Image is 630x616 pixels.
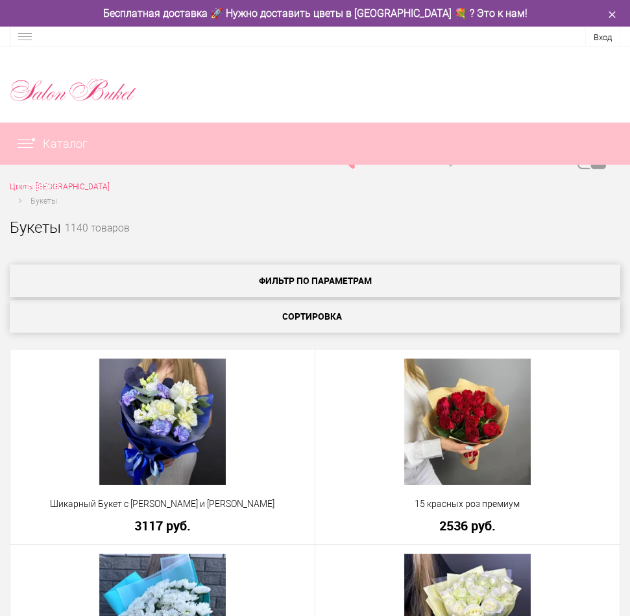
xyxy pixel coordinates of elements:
[10,76,137,104] img: Цветы Нижний Новгород
[324,519,612,532] a: 2536 руб.
[19,497,306,511] a: Шикарный Букет с [PERSON_NAME] и [PERSON_NAME]
[10,182,110,191] span: Цветы [GEOGRAPHIC_DATA]
[10,216,61,239] h1: Букеты
[65,224,130,255] small: 1140 товаров
[404,359,531,485] img: 15 красных роз премиум
[19,519,306,532] a: 3117 руб.
[10,265,620,297] span: Фильтр по параметрам
[324,497,612,511] a: 15 красных роз премиум
[10,300,614,333] span: Сортировка
[10,180,110,194] a: Цветы [GEOGRAPHIC_DATA]
[99,359,226,485] img: Шикарный Букет с Розами и Синими Диантусами
[594,32,612,42] a: Вход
